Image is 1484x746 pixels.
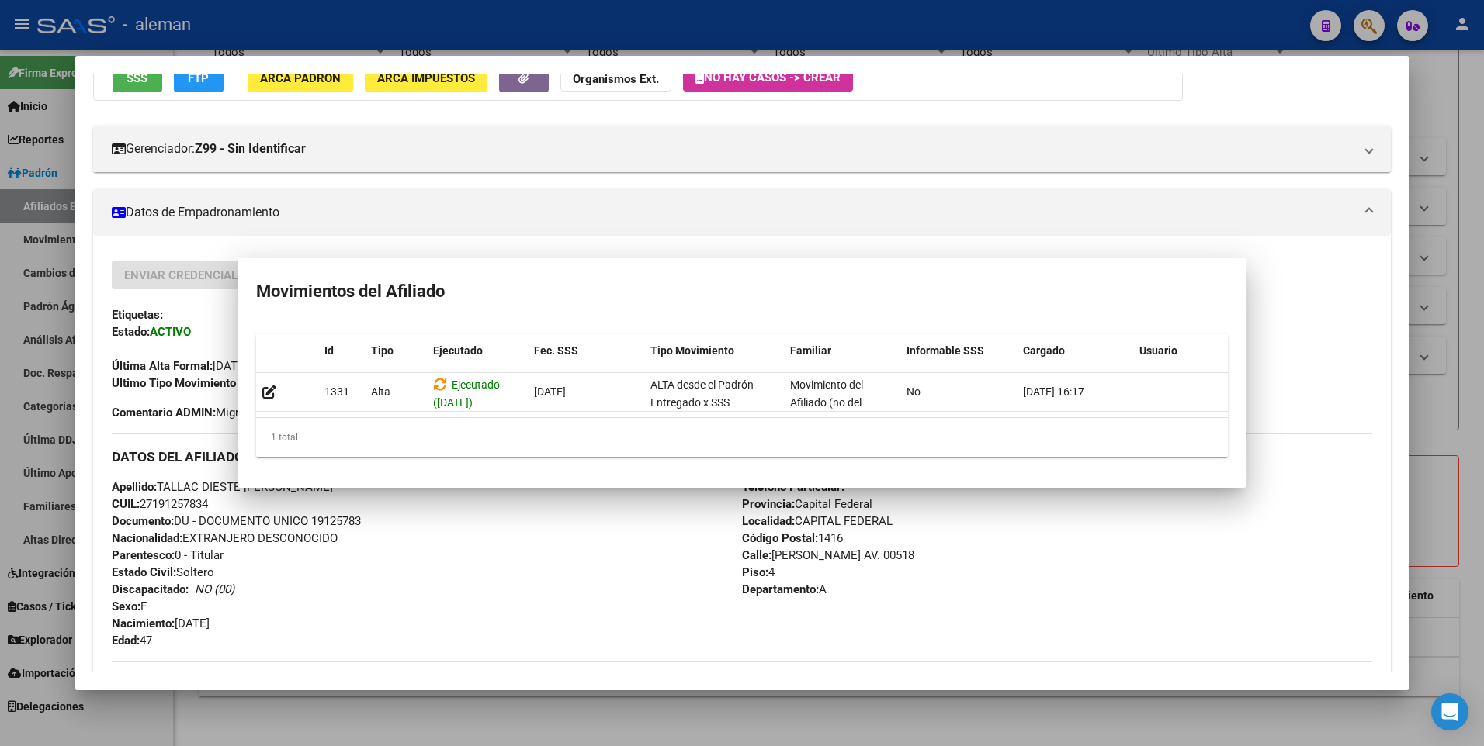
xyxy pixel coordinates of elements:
[742,531,818,545] strong: Código Postal:
[1023,344,1065,357] span: Cargado
[127,71,147,85] span: SSS
[112,359,248,373] span: [DATE]
[112,359,213,373] strong: Última Alta Formal:
[573,72,659,86] strong: Organismos Ext.
[112,376,464,390] span: ALTA desde el Padrón Entregado x SSS
[112,308,163,322] strong: Etiquetas:
[371,385,390,398] span: Alta
[195,582,234,596] i: NO (00)
[790,378,863,427] span: Movimiento del Afiliado (no del grupo)
[112,497,208,511] span: 27191257834
[318,334,365,368] datatable-header-cell: Id
[324,385,349,398] span: 1331
[113,64,162,92] button: SSS
[112,448,1373,465] h3: DATOS DEL AFILIADO
[644,334,784,368] datatable-header-cell: Tipo Movimiento
[112,376,263,390] strong: Ultimo Tipo Movimiento Alta:
[174,64,224,92] button: FTP
[112,480,333,494] span: TALLAC DIESTE [PERSON_NAME]
[112,634,140,648] strong: Edad:
[560,64,671,92] button: Organismos Ext.
[112,406,216,420] strong: Comentario ADMIN:
[112,565,214,579] span: Soltero
[1017,334,1133,368] datatable-header-cell: Cargado
[112,616,175,630] strong: Nacimiento:
[112,514,174,528] strong: Documento:
[683,64,853,92] button: No hay casos -> Crear
[112,325,150,339] strong: Estado:
[907,385,921,398] span: No
[742,497,795,511] strong: Provincia:
[742,531,843,545] span: 1416
[433,344,483,357] span: Ejecutado
[112,599,140,613] strong: Sexo:
[365,334,427,368] datatable-header-cell: Tipo
[248,64,353,92] button: ARCA Padrón
[112,140,1354,158] mat-panel-title: Gerenciador:
[784,334,900,368] datatable-header-cell: Familiar
[650,378,754,409] span: ALTA desde el Padrón Entregado x SSS
[650,344,734,357] span: Tipo Movimiento
[742,582,819,596] strong: Departamento:
[112,261,295,289] button: Enviar Credencial Digital
[371,344,394,357] span: Tipo
[195,140,306,158] strong: Z99 - Sin Identificar
[93,126,1392,172] mat-expansion-panel-header: Gerenciador:Z99 - Sin Identificar
[124,268,283,282] span: Enviar Credencial Digital
[256,277,1228,306] h2: Movimientos del Afiliado
[112,497,140,511] strong: CUIL:
[365,64,487,92] button: ARCA Impuestos
[742,514,893,528] span: CAPITAL FEDERAL
[324,344,334,357] span: Id
[427,334,528,368] datatable-header-cell: Ejecutado
[112,531,338,545] span: EXTRANJERO DESCONOCIDO
[112,616,210,630] span: [DATE]
[260,71,341,85] span: ARCA Padrón
[1139,344,1177,357] span: Usuario
[742,548,771,562] strong: Calle:
[433,378,500,409] span: Ejecutado ([DATE])
[900,334,1017,368] datatable-header-cell: Informable SSS
[907,344,984,357] span: Informable SSS
[112,514,361,528] span: DU - DOCUMENTO UNICO 19125783
[695,71,841,85] span: No hay casos -> Crear
[742,497,872,511] span: Capital Federal
[534,344,578,357] span: Fec. SSS
[377,71,475,85] span: ARCA Impuestos
[1431,693,1468,730] div: Open Intercom Messenger
[112,565,176,579] strong: Estado Civil:
[112,404,483,421] span: Migración Padrón Completo SSS el [DATE] 16:17:45
[742,565,775,579] span: 4
[112,599,147,613] span: F
[112,634,152,648] span: 47
[742,514,795,528] strong: Localidad:
[112,548,224,562] span: 0 - Titular
[112,531,182,545] strong: Nacionalidad:
[742,548,914,562] span: [PERSON_NAME] AV. 00518
[534,385,566,398] span: [DATE]
[1023,385,1084,398] span: [DATE] 16:17
[112,203,1354,222] mat-panel-title: Datos de Empadronamiento
[256,418,1228,457] div: 1 total
[742,582,827,596] span: A
[112,582,189,596] strong: Discapacitado:
[112,548,175,562] strong: Parentesco:
[93,189,1392,236] mat-expansion-panel-header: Datos de Empadronamiento
[742,565,768,579] strong: Piso:
[150,325,191,339] strong: ACTIVO
[790,344,831,357] span: Familiar
[1133,334,1250,368] datatable-header-cell: Usuario
[112,480,157,494] strong: Apellido:
[188,71,209,85] span: FTP
[528,334,644,368] datatable-header-cell: Fec. SSS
